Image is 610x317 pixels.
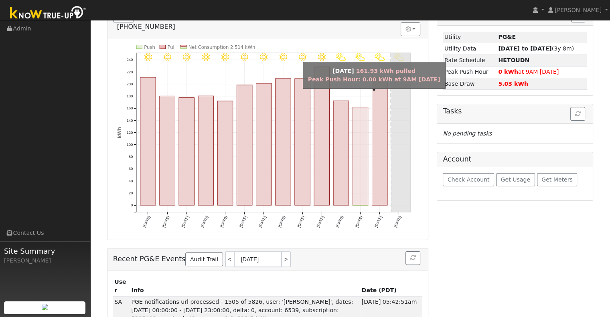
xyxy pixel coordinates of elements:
[537,173,578,187] button: Get Meters
[241,53,248,61] i: 9/13 - Clear
[360,276,422,296] th: Date (PDT)
[217,101,233,205] rect: onclick=""
[128,167,133,171] text: 60
[443,173,494,187] button: Check Account
[314,67,330,205] rect: onclick=""
[4,246,86,256] span: Site Summary
[140,77,156,205] rect: onclick=""
[131,203,133,207] text: 0
[308,68,440,83] span: 161.93 kWh pulled Peak Push Hour: 0.00 kWh at 9AM [DATE]
[225,251,234,267] a: <
[498,57,529,63] strong: W
[498,81,528,87] strong: 5.03 kWh
[443,155,471,163] h5: Account
[163,53,171,61] i: 9/09 - Clear
[277,215,286,228] text: [DATE]
[180,215,190,228] text: [DATE]
[183,53,190,61] i: 9/10 - MostlyClear
[295,79,310,205] rect: onclick=""
[179,98,195,206] rect: onclick=""
[355,53,365,61] i: 9/19 - PartlyCloudy
[219,215,228,228] text: [DATE]
[443,107,587,115] h5: Tasks
[443,78,497,90] td: Base Draw
[126,82,133,86] text: 200
[126,58,133,62] text: 240
[113,251,422,267] h5: Recent PG&E Events
[498,34,516,40] strong: ID: 7287412, authorized: 03/11/22
[332,68,354,74] strong: [DATE]
[296,215,306,228] text: [DATE]
[202,53,210,61] i: 9/11 - Clear
[335,215,344,228] text: [DATE]
[443,55,497,66] td: Rate Schedule
[316,215,325,228] text: [DATE]
[443,43,497,55] td: Utility Data
[185,252,223,266] a: Audit Trail
[200,215,209,228] text: [DATE]
[238,215,247,228] text: [DATE]
[161,215,170,228] text: [DATE]
[498,45,551,52] strong: [DATE] to [DATE]
[117,23,175,30] span: [PHONE_NUMBER]
[498,45,574,52] span: (3y 8m)
[188,44,255,50] text: Net Consumption 2,514 kWh
[498,69,518,75] strong: 0 kWh
[555,7,602,13] span: [PERSON_NAME]
[276,79,291,205] rect: onclick=""
[258,215,267,228] text: [DATE]
[4,256,86,265] div: [PERSON_NAME]
[375,53,385,61] i: 9/20 - PartlyCloudy
[142,215,151,228] text: [DATE]
[221,53,229,61] i: 9/12 - Clear
[144,53,152,61] i: 9/08 - Clear
[128,179,133,183] text: 40
[354,215,363,228] text: [DATE]
[405,251,420,265] button: Refresh
[128,191,133,195] text: 20
[393,215,402,228] text: [DATE]
[299,53,306,61] i: 9/16 - Clear
[497,66,588,78] td: at 9AM [DATE]
[336,53,346,61] i: 9/18 - PartlyCloudy
[113,276,130,296] th: User
[256,83,272,205] rect: onclick=""
[541,176,573,183] span: Get Meters
[448,176,490,183] span: Check Account
[353,107,368,205] rect: onclick=""
[126,94,133,98] text: 180
[126,130,133,135] text: 120
[167,44,176,50] text: Pull
[374,215,383,228] text: [DATE]
[318,53,326,61] i: 9/17 - Clear
[260,53,268,61] i: 9/14 - Clear
[116,127,122,139] text: kWh
[570,107,585,121] button: Refresh
[42,304,48,310] img: retrieve
[130,276,360,296] th: Info
[333,101,349,206] rect: onclick=""
[443,66,497,78] td: Peak Push Hour
[443,32,497,43] td: Utility
[501,176,530,183] span: Get Usage
[6,4,90,22] img: Know True-Up
[144,44,155,50] text: Push
[126,142,133,147] text: 100
[128,154,133,159] text: 80
[282,251,291,267] a: >
[126,106,133,110] text: 160
[198,96,214,205] rect: onclick=""
[443,130,492,137] i: No pending tasks
[237,85,252,205] rect: onclick=""
[279,53,287,61] i: 9/15 - Clear
[126,118,133,123] text: 140
[372,77,387,205] rect: onclick=""
[126,70,133,74] text: 220
[160,96,175,206] rect: onclick=""
[496,173,535,187] button: Get Usage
